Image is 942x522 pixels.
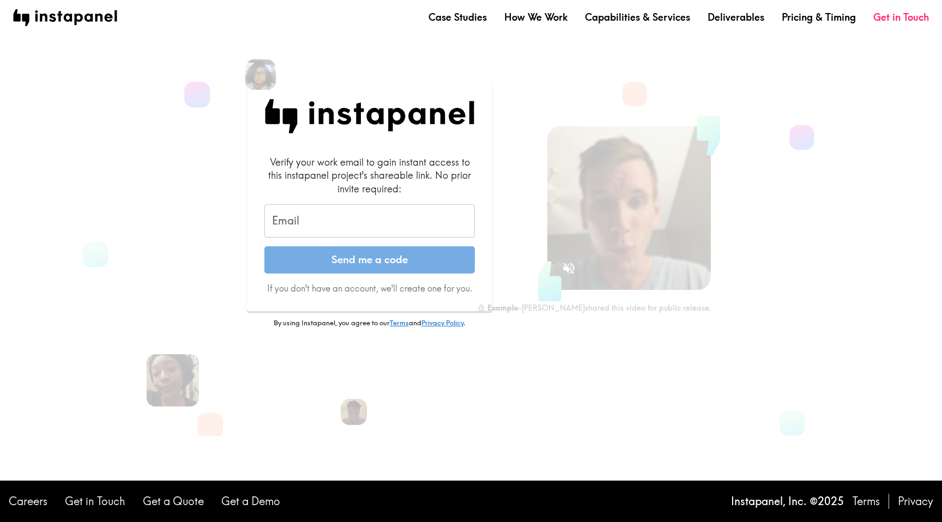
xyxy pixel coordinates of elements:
p: By using Instapanel, you agree to our and . [247,318,492,328]
div: - [PERSON_NAME] shared this video for public release. [478,303,711,313]
a: Pricing & Timing [782,10,856,24]
a: Get a Quote [143,494,204,509]
a: Deliverables [708,10,764,24]
a: Case Studies [428,10,487,24]
button: Send me a code [264,246,475,274]
img: Cassandra [245,59,276,90]
p: Instapanel, Inc. © 2025 [731,494,844,509]
img: instapanel [13,9,117,26]
a: How We Work [504,10,567,24]
a: Get in Touch [65,494,125,509]
a: Terms [853,494,880,509]
a: Get in Touch [873,10,929,24]
a: Privacy Policy [421,318,463,327]
button: Sound is off [557,257,581,280]
a: Terms [390,318,409,327]
a: Get a Demo [221,494,280,509]
img: Instapanel [264,99,475,133]
a: Privacy [898,494,933,509]
b: Example [487,303,518,313]
p: If you don't have an account, we'll create one for you. [264,282,475,294]
a: Capabilities & Services [585,10,690,24]
a: Careers [9,494,47,509]
div: Verify your work email to gain instant access to this instapanel project's shareable link. No pri... [264,155,475,196]
img: Liam [341,399,367,425]
img: Jasmine [147,354,199,406]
